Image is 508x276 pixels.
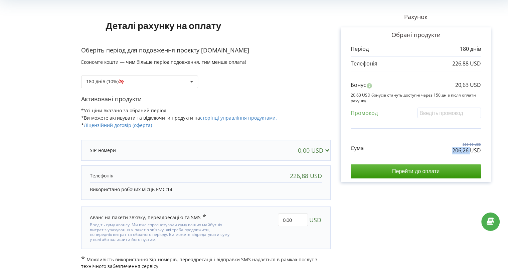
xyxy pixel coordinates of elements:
div: 0,00 USD [298,147,332,154]
a: сторінці управління продуктами. [200,115,277,121]
input: Перейти до оплати [351,164,481,178]
div: 180 днів (10%) [86,79,128,84]
p: 180 днів [460,45,481,53]
a: Ліцензійний договір (оферта) [84,122,152,128]
p: Обрані продукти [351,31,481,39]
p: 20,63 USD бонусів стануть доступні через 150 днів після оплати рахунку [351,92,481,104]
p: 226,88 USD [452,60,481,67]
p: Рахунок [331,13,501,21]
div: 226,88 USD [290,172,322,179]
p: Період [351,45,369,53]
p: Використано робочих місць FMC: [90,186,322,193]
p: Бонус [351,81,366,89]
p: Оберіть період для подовження проєкту [DOMAIN_NAME] [81,46,331,55]
span: *Ви можете активувати та відключити продукти на [81,115,277,121]
h1: Деталі рахунку на оплату [81,9,246,41]
p: Промокод [351,109,378,117]
p: 20,63 USD [455,81,481,89]
input: Введіть промокод [417,108,481,118]
p: Сума [351,144,364,152]
span: Економте кошти — чим більше період подовження, тим менше оплата! [81,59,246,65]
p: 206,26 USD [452,147,481,154]
p: Активовані продукти [81,95,331,104]
p: 226,88 USD [452,142,481,147]
div: Введіть суму авансу. Ми вже спрогнозували суму ваших майбутніх витрат з урахуванням пакетів зв'яз... [90,221,231,242]
p: SIP-номери [90,147,116,154]
div: Аванс на пакети зв'язку, переадресацію та SMS [90,214,206,221]
span: 14 [167,186,172,192]
p: Телефонія [90,172,114,179]
span: USD [309,214,321,226]
span: *Усі ціни вказано за обраний період. [81,107,168,114]
p: Можливість використання Sip-номерів, переадресації і відправки SMS надається в рамках послуг з те... [81,256,331,270]
p: Телефонія [351,60,377,67]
